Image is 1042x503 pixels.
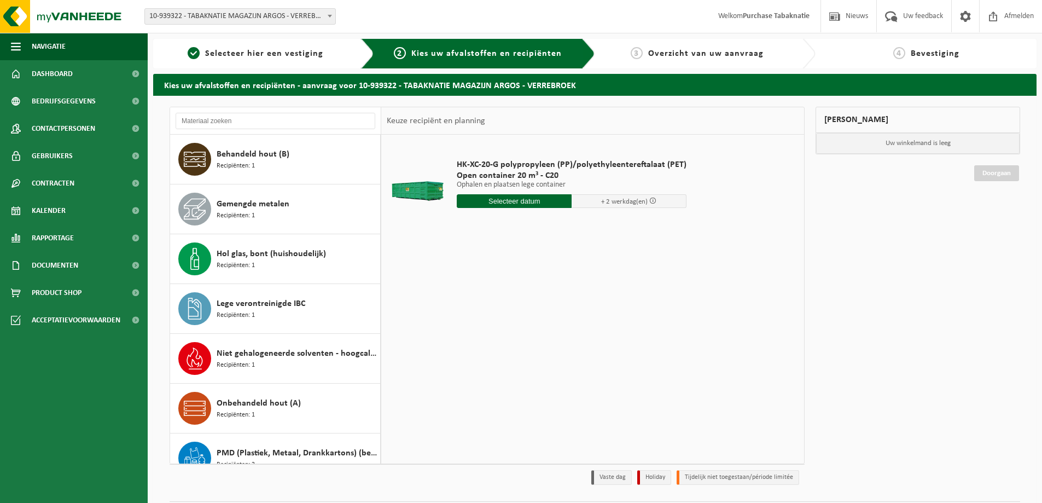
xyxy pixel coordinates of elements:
span: Product Shop [32,279,82,307]
li: Holiday [637,470,671,485]
span: Contracten [32,170,74,197]
div: [PERSON_NAME] [816,107,1020,133]
span: Recipiënten: 1 [217,360,255,371]
span: Lege verontreinigde IBC [217,297,305,310]
strong: Purchase Tabaknatie [743,12,810,20]
span: Overzicht van uw aanvraag [648,49,764,58]
span: 2 [394,47,406,59]
span: Selecteer hier een vestiging [205,49,323,58]
li: Tijdelijk niet toegestaan/période limitée [677,470,799,485]
button: Onbehandeld hout (A) Recipiënten: 1 [170,384,381,433]
span: 3 [631,47,643,59]
span: Bevestiging [911,49,959,58]
span: Rapportage [32,224,74,252]
a: 1Selecteer hier een vestiging [159,47,352,60]
button: Niet gehalogeneerde solventen - hoogcalorisch in IBC Recipiënten: 1 [170,334,381,384]
span: Documenten [32,252,78,279]
button: Lege verontreinigde IBC Recipiënten: 1 [170,284,381,334]
span: PMD (Plastiek, Metaal, Drankkartons) (bedrijven) [217,447,377,460]
button: Behandeld hout (B) Recipiënten: 1 [170,135,381,184]
span: + 2 werkdag(en) [601,198,648,205]
span: Dashboard [32,60,73,88]
span: Bedrijfsgegevens [32,88,96,115]
span: Open container 20 m³ - C20 [457,170,686,181]
a: Doorgaan [974,165,1019,181]
div: Keuze recipiënt en planning [381,107,491,135]
span: 4 [893,47,905,59]
span: Recipiënten: 2 [217,460,255,470]
input: Materiaal zoeken [176,113,375,129]
p: Ophalen en plaatsen lege container [457,181,686,189]
span: Navigatie [32,33,66,60]
span: Onbehandeld hout (A) [217,397,301,410]
span: Niet gehalogeneerde solventen - hoogcalorisch in IBC [217,347,377,360]
span: Gebruikers [32,142,73,170]
span: Recipiënten: 1 [217,261,255,271]
span: Kies uw afvalstoffen en recipiënten [411,49,562,58]
span: Recipiënten: 1 [217,211,255,221]
iframe: chat widget [5,479,183,503]
span: Recipiënten: 1 [217,310,255,321]
span: Recipiënten: 1 [217,410,255,420]
span: 1 [188,47,200,59]
h2: Kies uw afvalstoffen en recipiënten - aanvraag voor 10-939322 - TABAKNATIE MAGAZIJN ARGOS - VERRE... [153,74,1037,95]
span: Gemengde metalen [217,198,289,211]
span: Recipiënten: 1 [217,161,255,171]
span: Hol glas, bont (huishoudelijk) [217,247,326,261]
span: 10-939322 - TABAKNATIE MAGAZIJN ARGOS - VERREBROEK [145,9,335,24]
span: HK-XC-20-G polypropyleen (PP)/polyethyleentereftalaat (PET) [457,159,686,170]
input: Selecteer datum [457,194,572,208]
button: Hol glas, bont (huishoudelijk) Recipiënten: 1 [170,234,381,284]
button: Gemengde metalen Recipiënten: 1 [170,184,381,234]
p: Uw winkelmand is leeg [816,133,1020,154]
span: Behandeld hout (B) [217,148,289,161]
span: 10-939322 - TABAKNATIE MAGAZIJN ARGOS - VERREBROEK [144,8,336,25]
button: PMD (Plastiek, Metaal, Drankkartons) (bedrijven) Recipiënten: 2 [170,433,381,483]
span: Kalender [32,197,66,224]
span: Acceptatievoorwaarden [32,307,120,334]
span: Contactpersonen [32,115,95,142]
li: Vaste dag [591,470,632,485]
